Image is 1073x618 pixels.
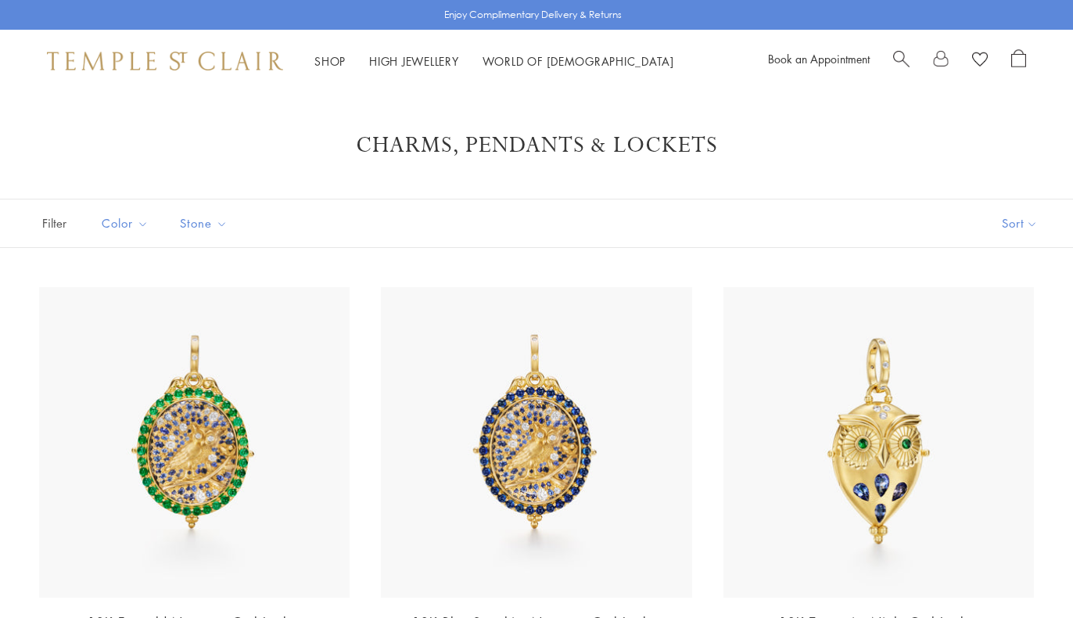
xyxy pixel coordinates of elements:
[768,51,870,66] a: Book an Appointment
[483,53,674,69] a: World of [DEMOGRAPHIC_DATA]World of [DEMOGRAPHIC_DATA]
[369,53,459,69] a: High JewelleryHigh Jewellery
[444,7,622,23] p: Enjoy Complimentary Delivery & Returns
[90,206,160,241] button: Color
[723,287,1034,598] img: 18K Tanzanite Night Owl Locket
[39,287,350,598] img: 18K Emerald Nocturne Owl Locket
[63,131,1010,160] h1: Charms, Pendants & Lockets
[381,287,691,598] img: 18K Blue Sapphire Nocturne Owl Locket
[314,53,346,69] a: ShopShop
[172,214,239,233] span: Stone
[995,544,1057,602] iframe: Gorgias live chat messenger
[94,214,160,233] span: Color
[967,199,1073,247] button: Show sort by
[893,49,910,73] a: Search
[314,52,674,71] nav: Main navigation
[47,52,283,70] img: Temple St. Clair
[168,206,239,241] button: Stone
[1011,49,1026,73] a: Open Shopping Bag
[972,49,988,73] a: View Wishlist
